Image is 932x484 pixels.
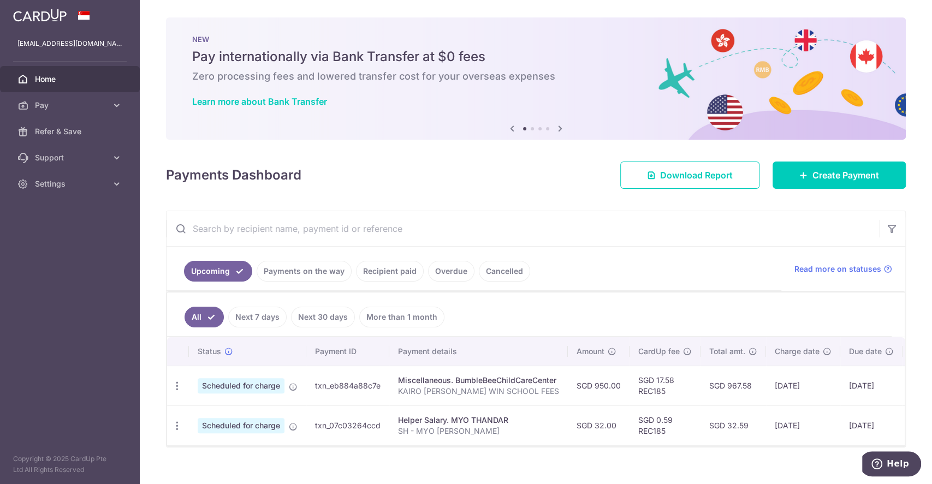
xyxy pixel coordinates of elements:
[35,74,107,85] span: Home
[660,169,733,182] span: Download Report
[198,346,221,357] span: Status
[166,17,906,140] img: Bank transfer banner
[773,162,906,189] a: Create Payment
[389,337,568,366] th: Payment details
[359,307,444,327] a: More than 1 month
[398,375,559,386] div: Miscellaneous. BumbleBeeChildCareCenter
[840,366,903,405] td: [DATE]
[192,48,880,65] h5: Pay internationally via Bank Transfer at $0 fees
[577,346,604,357] span: Amount
[638,346,680,357] span: CardUp fee
[630,366,701,405] td: SGD 17.58 REC185
[13,9,67,22] img: CardUp
[812,169,879,182] span: Create Payment
[794,264,892,274] a: Read more on statuses
[184,261,252,282] a: Upcoming
[17,38,122,49] p: [EMAIL_ADDRESS][DOMAIN_NAME]
[766,366,840,405] td: [DATE]
[35,100,107,111] span: Pay
[630,405,701,445] td: SGD 0.59 REC185
[620,162,759,189] a: Download Report
[291,307,355,327] a: Next 30 days
[185,307,224,327] a: All
[428,261,474,282] a: Overdue
[794,264,881,274] span: Read more on statuses
[192,70,880,83] h6: Zero processing fees and lowered transfer cost for your overseas expenses
[709,346,745,357] span: Total amt.
[167,211,879,246] input: Search by recipient name, payment id or reference
[35,178,107,189] span: Settings
[306,337,389,366] th: Payment ID
[568,405,630,445] td: SGD 32.00
[701,405,766,445] td: SGD 32.59
[766,405,840,445] td: [DATE]
[192,35,880,44] p: NEW
[306,366,389,405] td: txn_eb884a88c7e
[849,346,882,357] span: Due date
[35,126,107,137] span: Refer & Save
[306,405,389,445] td: txn_07c03264ccd
[398,415,559,426] div: Helper Salary. MYO THANDAR
[568,366,630,405] td: SGD 950.00
[198,418,284,433] span: Scheduled for charge
[479,261,530,282] a: Cancelled
[228,307,287,327] a: Next 7 days
[398,426,559,437] p: SH - MYO [PERSON_NAME]
[862,451,921,479] iframe: Opens a widget where you can find more information
[398,386,559,397] p: KAIRO [PERSON_NAME] WIN SCHOOL FEES
[257,261,352,282] a: Payments on the way
[701,366,766,405] td: SGD 967.58
[35,152,107,163] span: Support
[775,346,820,357] span: Charge date
[356,261,424,282] a: Recipient paid
[166,165,301,185] h4: Payments Dashboard
[198,378,284,393] span: Scheduled for charge
[192,96,327,107] a: Learn more about Bank Transfer
[840,405,903,445] td: [DATE]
